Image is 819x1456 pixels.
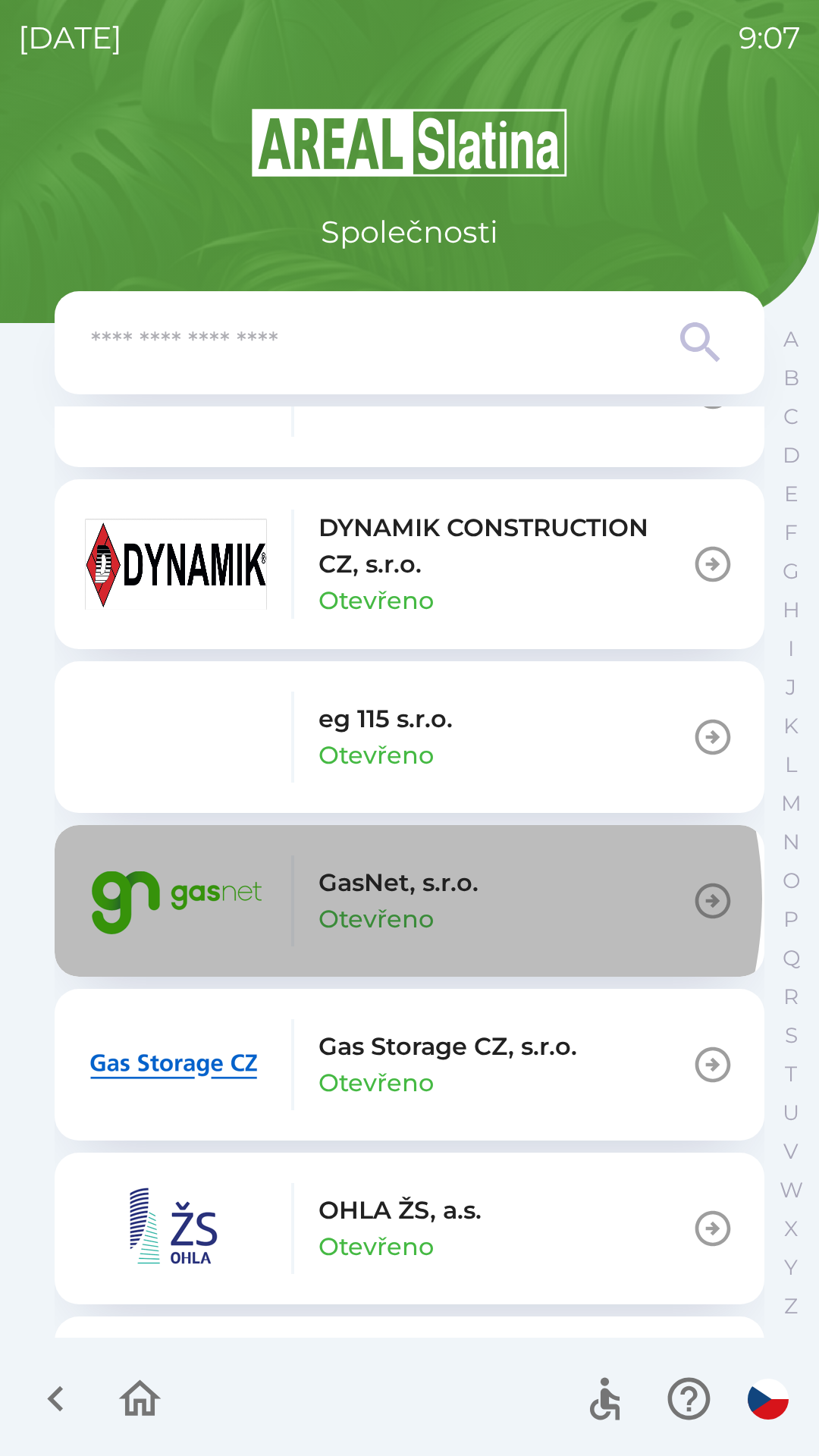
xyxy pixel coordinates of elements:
button: I [772,629,810,668]
button: D [772,436,810,475]
button: M [772,784,810,823]
button: F [772,513,810,552]
p: S [785,1022,798,1049]
button: J [772,668,810,707]
p: W [780,1177,803,1203]
p: 9:07 [739,15,801,61]
button: eg 115 s.r.o.Otevřeno [55,661,764,813]
p: C [783,403,799,430]
button: P [772,900,810,939]
img: 1a4889b5-dc5b-4fa6-815e-e1339c265386.png [85,692,267,783]
button: V [772,1132,810,1171]
button: Y [772,1248,810,1287]
button: G [772,552,810,591]
button: C [772,397,810,436]
p: A [783,326,799,353]
button: OHLA ŽS, a.s.Otevřeno [55,1153,764,1304]
p: Otevřeno [318,1228,434,1265]
p: P [783,906,799,933]
button: Z [772,1287,810,1326]
img: 2bd567fa-230c-43b3-b40d-8aef9e429395.png [85,1019,267,1110]
p: [DATE] [18,15,122,61]
img: 95bd5263-4d84-4234-8c68-46e365c669f1.png [85,855,267,946]
p: F [784,519,798,546]
p: T [785,1061,797,1087]
p: M [781,790,802,817]
button: B [772,359,810,397]
p: H [783,597,800,623]
p: GasNet, s.r.o. [318,864,479,901]
p: B [783,365,799,391]
p: Otevřeno [318,582,434,619]
p: G [783,558,799,585]
p: Gas Storage CZ, s.r.o. [318,1028,577,1065]
img: Logo [55,106,764,179]
p: Y [784,1254,798,1281]
button: W [772,1171,810,1210]
p: eg 115 s.r.o. [318,701,453,737]
img: 95230cbc-907d-4dce-b6ee-20bf32430970.png [85,1183,267,1274]
p: N [783,829,800,855]
button: K [772,707,810,745]
button: Q [772,939,810,977]
p: I [788,635,794,662]
button: U [772,1094,810,1132]
p: DYNAMIK CONSTRUCTION CZ, s.r.o. [318,510,692,582]
p: Otevřeno [318,901,434,937]
button: Gas Storage CZ, s.r.o.Otevřeno [55,989,764,1141]
p: J [786,674,796,701]
p: V [783,1138,799,1165]
p: Společnosti [321,209,498,255]
button: H [772,591,810,629]
button: X [772,1210,810,1248]
p: Otevřeno [318,737,434,773]
button: R [772,977,810,1016]
button: S [772,1016,810,1055]
p: X [784,1216,798,1242]
button: L [772,745,810,784]
p: K [783,713,799,739]
p: Z [784,1293,798,1319]
button: T [772,1055,810,1094]
p: L [785,752,797,778]
p: R [783,984,799,1010]
p: OHLA ŽS, a.s. [318,1192,482,1228]
p: O [783,868,800,894]
button: GasNet, s.r.o.Otevřeno [55,825,764,977]
img: 9aa1c191-0426-4a03-845b-4981a011e109.jpeg [85,519,267,610]
p: Otevřeno [318,1065,434,1101]
p: U [783,1100,799,1126]
img: cs flag [748,1379,789,1420]
p: D [783,442,800,469]
button: DYNAMIK CONSTRUCTION CZ, s.r.o.Otevřeno [55,479,764,649]
button: A [772,320,810,359]
button: E [772,475,810,513]
button: O [772,861,810,900]
p: Q [783,945,800,971]
button: N [772,823,810,861]
p: E [784,481,799,507]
